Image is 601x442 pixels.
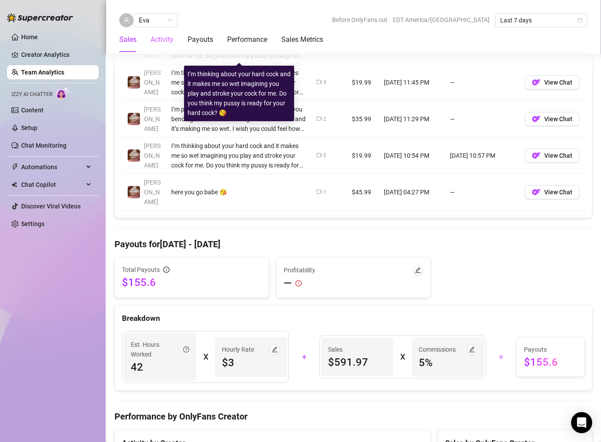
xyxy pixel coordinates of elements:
[144,106,161,132] span: [PERSON_NAME]
[525,81,579,88] a: OFView Chat
[284,276,292,290] span: —
[323,188,326,197] div: 1
[524,345,577,354] span: Payouts
[128,76,140,89] img: Susanna
[328,345,387,354] span: Sales
[544,79,572,86] span: View Chat
[379,101,445,137] td: [DATE] 11:29 PM
[171,104,306,134] div: I’m playing with my dildo and thinking about you bending me over and fucking me from behind and i...
[222,345,254,354] article: Hourly Rate
[139,14,172,27] span: Eva
[544,115,572,123] span: View Chat
[445,64,520,101] td: —
[151,34,173,45] div: Activity
[491,350,511,364] div: =
[317,189,322,194] span: video-camera
[469,346,475,353] span: edit
[525,112,579,126] button: OFView Chat
[227,34,267,45] div: Performance
[144,69,161,96] span: [PERSON_NAME]
[525,118,579,125] a: OFView Chat
[347,137,379,174] td: $19.99
[419,345,456,354] article: Commissions
[571,412,592,433] div: Open Intercom Messenger
[347,101,379,137] td: $35.99
[222,356,280,370] span: $3
[11,163,18,171] span: thunderbolt
[525,149,579,163] button: OFView Chat
[21,142,66,149] a: Chat Monitoring
[295,280,302,286] span: exclamation-circle
[500,14,582,27] span: Last 7 days
[128,113,140,125] img: Susanna
[294,350,314,364] div: +
[328,355,387,369] span: $591.97
[56,87,70,100] img: AI Chatter
[272,346,278,353] span: edit
[122,275,262,290] span: $155.6
[347,64,379,101] td: $19.99
[532,188,541,197] img: OF
[544,152,572,159] span: View Chat
[21,48,92,62] a: Creator Analytics
[119,34,136,45] div: Sales
[332,13,387,26] span: Before OnlyFans cut
[544,189,572,196] span: View Chat
[21,160,84,174] span: Automations
[203,350,208,364] div: X
[114,410,592,423] h4: Performance by OnlyFans Creator
[525,154,579,161] a: OFView Chat
[171,141,306,170] div: I’m thinking about your hard cock and it makes me so wet imagining you play and stroke your cock ...
[114,238,592,250] h4: Payouts for [DATE] - [DATE]
[144,142,161,169] span: [PERSON_NAME]
[347,174,379,211] td: $45.99
[419,356,477,370] span: 5 %
[445,101,520,137] td: —
[323,78,326,87] div: 3
[131,360,189,374] span: 42
[188,34,213,45] div: Payouts
[163,267,170,273] span: info-circle
[11,90,52,99] span: Izzy AI Chatter
[281,34,323,45] div: Sales Metrics
[21,203,81,210] a: Discover Viral Videos
[532,115,541,123] img: OF
[524,355,577,369] span: $155.6
[123,17,129,23] span: user
[577,18,583,23] span: calendar
[323,152,326,160] div: 5
[445,174,520,211] td: —
[21,33,38,41] a: Home
[393,13,490,26] span: EDT America/[GEOGRAPHIC_DATA]
[188,69,291,118] div: I’m thinking about your hard cock and it makes me so wet imagining you play and stroke your cock ...
[171,68,306,97] div: I’m thinking about your hard cock and it makes me so wet imagining you play and stroke your cock ...
[144,179,161,205] span: [PERSON_NAME]
[128,186,140,198] img: Susanna
[122,312,585,324] div: Breakdown
[284,265,315,275] span: Profitability
[21,220,44,227] a: Settings
[525,185,579,199] button: OFView Chat
[183,340,189,359] span: question-circle
[525,191,579,198] a: OFView Chat
[379,137,445,174] td: [DATE] 10:54 PM
[171,187,306,197] div: here you go babe 😘
[532,78,541,87] img: OF
[317,79,322,85] span: video-camera
[122,265,160,275] span: Total Payouts
[21,107,44,114] a: Content
[445,137,520,174] td: [DATE] 10:57 PM
[21,124,37,131] a: Setup
[415,267,421,273] span: edit
[379,174,445,211] td: [DATE] 04:27 PM
[379,64,445,101] td: [DATE] 11:45 PM
[317,116,322,121] span: video-camera
[532,151,541,160] img: OF
[131,340,189,359] div: Est. Hours Worked
[21,69,64,76] a: Team Analytics
[400,350,405,364] div: X
[11,182,17,188] img: Chat Copilot
[7,13,73,22] img: logo-BBDzfeDw.svg
[21,178,84,192] span: Chat Copilot
[317,152,322,158] span: video-camera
